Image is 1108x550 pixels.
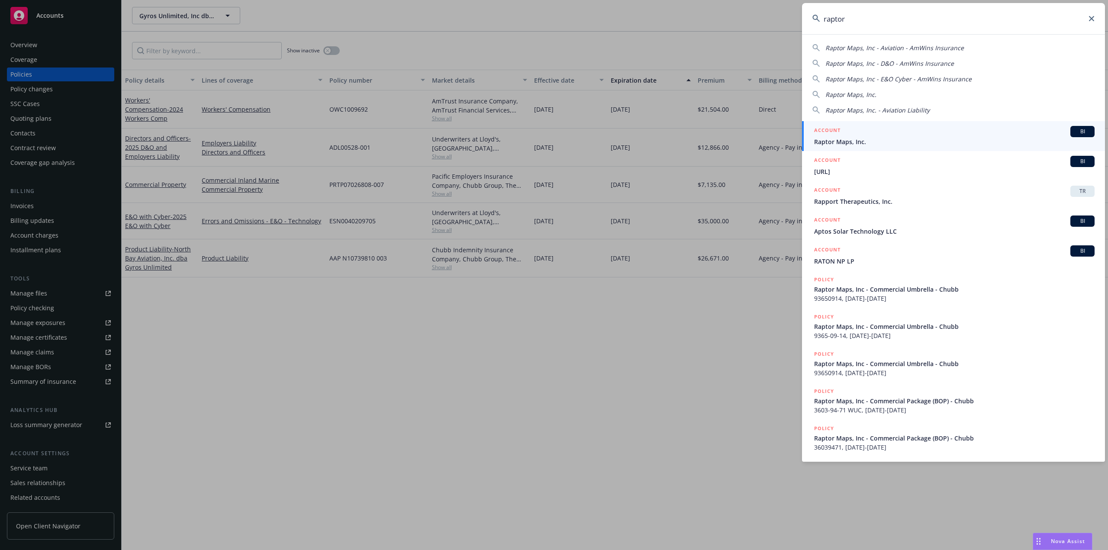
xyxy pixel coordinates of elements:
h5: ACCOUNT [814,186,841,196]
a: ACCOUNTBI[URL] [802,151,1105,181]
input: Search... [802,3,1105,34]
a: POLICYRaptor Maps, Inc - Commercial Umbrella - Chubb93650914, [DATE]-[DATE] [802,345,1105,382]
a: ACCOUNTTRRapport Therapeutics, Inc. [802,181,1105,211]
span: BI [1074,217,1091,225]
span: Nova Assist [1051,537,1085,545]
span: RATON NP LP [814,257,1095,266]
span: Raptor Maps, Inc. [825,90,876,99]
span: 3603-94-71 WUC, [DATE]-[DATE] [814,405,1095,415]
span: Raptor Maps, Inc. - Aviation Liability [825,106,930,114]
span: Raptor Maps, Inc - D&O - AmWins Insurance [825,59,954,68]
h5: ACCOUNT [814,245,841,256]
span: Raptor Maps, Inc - Commercial Package (BOP) - Chubb [814,434,1095,443]
a: ACCOUNTBIRaptor Maps, Inc. [802,121,1105,151]
span: Raptor Maps, Inc - Commercial Umbrella - Chubb [814,359,1095,368]
h5: POLICY [814,387,834,396]
a: POLICYRaptor Maps, Inc - Commercial Package (BOP) - Chubb3603-94-71 WUC, [DATE]-[DATE] [802,382,1105,419]
span: Raptor Maps, Inc - Commercial Umbrella - Chubb [814,285,1095,294]
div: Drag to move [1033,533,1044,550]
span: Raptor Maps, Inc. [814,137,1095,146]
span: Raptor Maps, Inc - Commercial Package (BOP) - Chubb [814,396,1095,405]
h5: POLICY [814,424,834,433]
span: 36039471, [DATE]-[DATE] [814,443,1095,452]
a: POLICYRaptor Maps, Inc - Commercial Umbrella - Chubb93650914, [DATE]-[DATE] [802,270,1105,308]
span: BI [1074,128,1091,135]
h5: ACCOUNT [814,126,841,136]
h5: POLICY [814,350,834,358]
span: Raptor Maps, Inc - Aviation - AmWins Insurance [825,44,964,52]
h5: ACCOUNT [814,215,841,226]
span: TR [1074,187,1091,195]
span: BI [1074,158,1091,165]
span: 93650914, [DATE]-[DATE] [814,368,1095,377]
h5: POLICY [814,275,834,284]
button: Nova Assist [1033,533,1092,550]
span: [URL] [814,167,1095,176]
span: Raptor Maps, Inc - E&O Cyber - AmWins Insurance [825,75,972,83]
h5: ACCOUNT [814,156,841,166]
span: Aptos Solar Technology LLC [814,227,1095,236]
a: ACCOUNTBIAptos Solar Technology LLC [802,211,1105,241]
span: Raptor Maps, Inc - Commercial Umbrella - Chubb [814,322,1095,331]
a: POLICYRaptor Maps, Inc - Commercial Umbrella - Chubb9365-09-14, [DATE]-[DATE] [802,308,1105,345]
span: Rapport Therapeutics, Inc. [814,197,1095,206]
span: BI [1074,247,1091,255]
a: ACCOUNTBIRATON NP LP [802,241,1105,270]
a: POLICYRaptor Maps, Inc - Commercial Package (BOP) - Chubb36039471, [DATE]-[DATE] [802,419,1105,457]
h5: POLICY [814,312,834,321]
span: 93650914, [DATE]-[DATE] [814,294,1095,303]
span: 9365-09-14, [DATE]-[DATE] [814,331,1095,340]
